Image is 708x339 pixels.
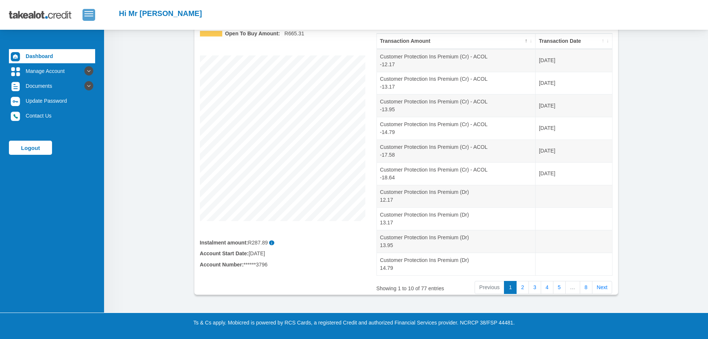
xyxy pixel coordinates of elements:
[200,250,249,256] b: Account Start Date:
[377,253,536,275] td: Customer Protection Ins Premium (Dr) 14.79
[284,30,304,38] span: R665.31
[516,281,529,294] a: 2
[536,117,612,140] td: [DATE]
[377,94,536,117] td: Customer Protection Ins Premium (Cr) - ACOL -13.95
[9,49,95,63] a: Dashboard
[536,140,612,162] td: [DATE]
[536,94,612,117] td: [DATE]
[200,262,244,268] b: Account Number:
[200,239,365,247] div: R287.89
[269,240,275,245] span: i
[536,49,612,72] td: [DATE]
[536,162,612,185] td: [DATE]
[148,319,560,327] p: Ts & Cs apply. Mobicred is powered by RCS Cards, a registered Credit and authorized Financial Ser...
[225,30,280,38] b: Open To Buy Amount:
[119,9,202,18] h2: Hi Mr [PERSON_NAME]
[377,140,536,162] td: Customer Protection Ins Premium (Cr) - ACOL -17.58
[592,281,612,294] a: Next
[580,281,592,294] a: 8
[9,109,95,123] a: Contact Us
[376,280,468,292] div: Showing 1 to 10 of 77 entries
[9,64,95,78] a: Manage Account
[377,49,536,72] td: Customer Protection Ins Premium (Cr) - ACOL -12.17
[377,230,536,253] td: Customer Protection Ins Premium (Dr) 13.95
[541,281,553,294] a: 4
[200,240,248,246] b: Instalment amount:
[9,79,95,93] a: Documents
[377,33,536,49] th: Transaction Amount: activate to sort column descending
[377,117,536,140] td: Customer Protection Ins Premium (Cr) - ACOL -14.79
[528,281,541,294] a: 3
[553,281,566,294] a: 5
[194,250,371,258] div: [DATE]
[377,72,536,95] td: Customer Protection Ins Premium (Cr) - ACOL -13.17
[377,185,536,208] td: Customer Protection Ins Premium (Dr) 12.17
[9,6,83,24] img: takealot_credit_logo.svg
[504,281,517,294] a: 1
[377,162,536,185] td: Customer Protection Ins Premium (Cr) - ACOL -18.64
[9,94,95,108] a: Update Password
[536,72,612,95] td: [DATE]
[9,141,52,155] a: Logout
[536,33,612,49] th: Transaction Date: activate to sort column ascending
[377,207,536,230] td: Customer Protection Ins Premium (Dr) 13.17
